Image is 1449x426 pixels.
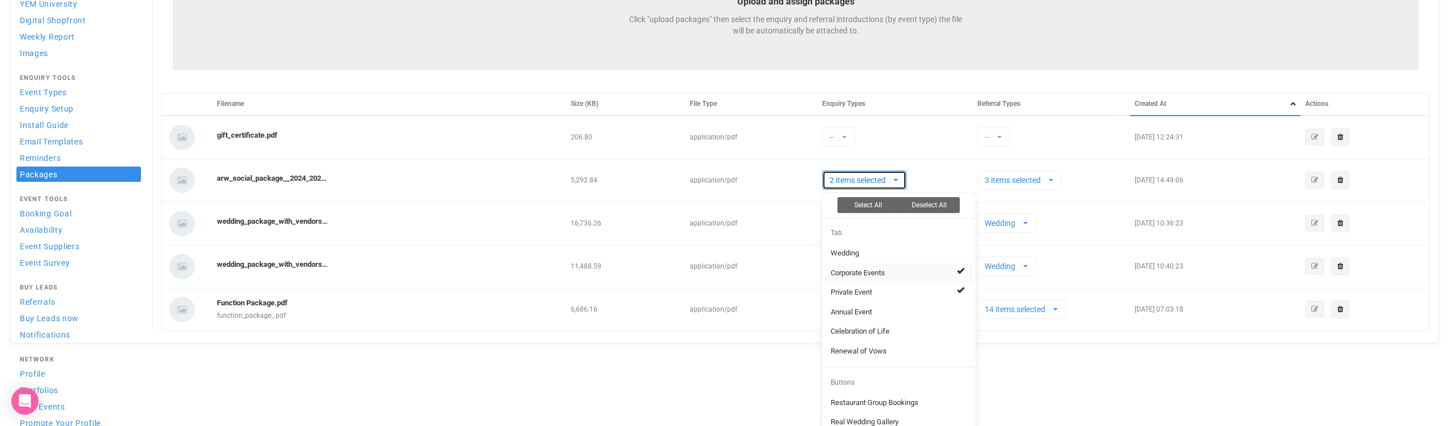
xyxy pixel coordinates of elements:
button: -- [822,127,855,147]
a: Packages [16,167,141,182]
span: Images [20,49,48,58]
span: Wedding [985,218,1021,229]
img: default-placeholder-57811f44773fa38f11f3e9292a3f1f6e664e4cc5ef9c10a4e043afe25c66e017.png [166,251,198,282]
span: Buttons [831,378,854,386]
td: [DATE] 07:03:18 [1130,288,1301,331]
a: Event Suppliers [16,238,141,254]
td: [DATE] 10:36:23 [1130,202,1301,245]
button: 3 items selected [977,171,1062,190]
h4: Buy Leads [20,284,138,291]
div: Open Intercom Messenger [11,387,39,415]
td: 5,292.84 [566,159,686,202]
span: -- [985,131,995,143]
a: Booking Goal [16,206,141,221]
span: Availability [20,225,62,235]
span: Event Suppliers [20,242,80,251]
span: Celebration of Life [831,326,890,337]
a: Profile [16,366,141,381]
a: Reminders [16,150,141,165]
a: Digital Shopfront [16,12,141,28]
td: application/pdf [685,116,818,159]
td: application/pdf [685,159,818,202]
span: Enquiry Setup [20,104,74,113]
a: Function Package.pdf [217,298,288,309]
span: Renewal of Vows [831,346,887,357]
img: default-placeholder-57811f44773fa38f11f3e9292a3f1f6e664e4cc5ef9c10a4e043afe25c66e017.png [166,122,198,153]
th: Created At: activate to sort column ascending [1130,93,1301,116]
a: Notifications [16,327,141,342]
span: Tab [831,229,842,237]
button: 14 items selected [977,300,1066,319]
button: Wedding [977,257,1036,276]
th: Actions [1301,93,1429,116]
th: Size (KB): activate to sort column ascending [566,93,686,116]
td: application/pdf [685,202,818,245]
a: Event Types [16,84,141,100]
p: Click "upload packages" then select the enquiry and referral introductions (by event type) the fi... [626,14,965,36]
a: Real Events [16,399,141,414]
a: Weekly Report [16,29,141,44]
span: Event Types [20,88,67,97]
a: Availability [16,222,141,237]
span: Wedding [831,248,859,259]
td: function_package_.pdf [212,288,566,331]
span: Event Survey [20,258,70,267]
span: Packages [20,170,58,179]
span: Wedding [985,261,1021,272]
span: Notifications [20,330,70,339]
button: -- [977,127,1010,147]
td: [DATE] 14:49:06 [1130,159,1301,202]
span: Email Templates [20,137,83,146]
button: Wedding [977,214,1036,233]
a: wedding_package_with_vendors__2026.pdf [217,259,330,270]
span: Digital Shopfront [20,16,86,25]
span: Booking Goal [20,209,71,218]
button: 2 items selected [822,171,907,190]
th: Referral Types [973,93,1131,116]
a: Referrals [16,294,141,309]
h4: Enquiry Tools [20,75,138,82]
th: Filename: activate to sort column ascending [212,93,566,116]
h4: Event Tools [20,196,138,203]
td: [DATE] 10:40:23 [1130,245,1301,288]
button: Select All [837,197,899,213]
td: application/pdf [685,288,818,331]
a: Event Survey [16,255,141,270]
th: Enquiry Types [818,93,973,116]
span: 3 items selected [985,174,1047,186]
span: Private Event [831,287,872,298]
a: Portfolios [16,382,141,398]
td: [DATE] 12:24:31 [1130,116,1301,159]
h4: Network [20,356,138,363]
span: Weekly Report [20,32,75,41]
a: Buy Leads now [16,310,141,326]
td: 6,686.16 [566,288,686,331]
th: File Type: activate to sort column ascending [685,93,818,116]
td: 206.80 [566,116,686,159]
span: Restaurant Group Bookings [831,398,918,408]
a: wedding_package_with_vendors_2025.pdf [217,216,330,227]
span: 2 items selected [830,174,892,186]
span: Install Guide [20,121,69,130]
span: Annual Event [831,307,872,318]
img: default-placeholder-57811f44773fa38f11f3e9292a3f1f6e664e4cc5ef9c10a4e043afe25c66e017.png [166,208,198,239]
a: arw_social_package__2024_2025.pdf [217,173,330,184]
span: Reminders [20,154,61,163]
button: Deselect All [898,197,960,213]
img: default-placeholder-57811f44773fa38f11f3e9292a3f1f6e664e4cc5ef9c10a4e043afe25c66e017.png [166,294,198,325]
td: 16,736.26 [566,202,686,245]
a: Enquiry Setup [16,101,141,116]
a: Email Templates [16,134,141,149]
span: 14 items selected [985,304,1052,315]
a: Install Guide [16,117,141,133]
span: -- [830,131,840,143]
td: application/pdf [685,245,818,288]
a: Images [16,45,141,61]
a: gift_certificate.pdf [217,130,277,141]
img: default-placeholder-57811f44773fa38f11f3e9292a3f1f6e664e4cc5ef9c10a4e043afe25c66e017.png [166,165,198,196]
td: 11,488.59 [566,245,686,288]
span: Corporate Events [831,268,885,279]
